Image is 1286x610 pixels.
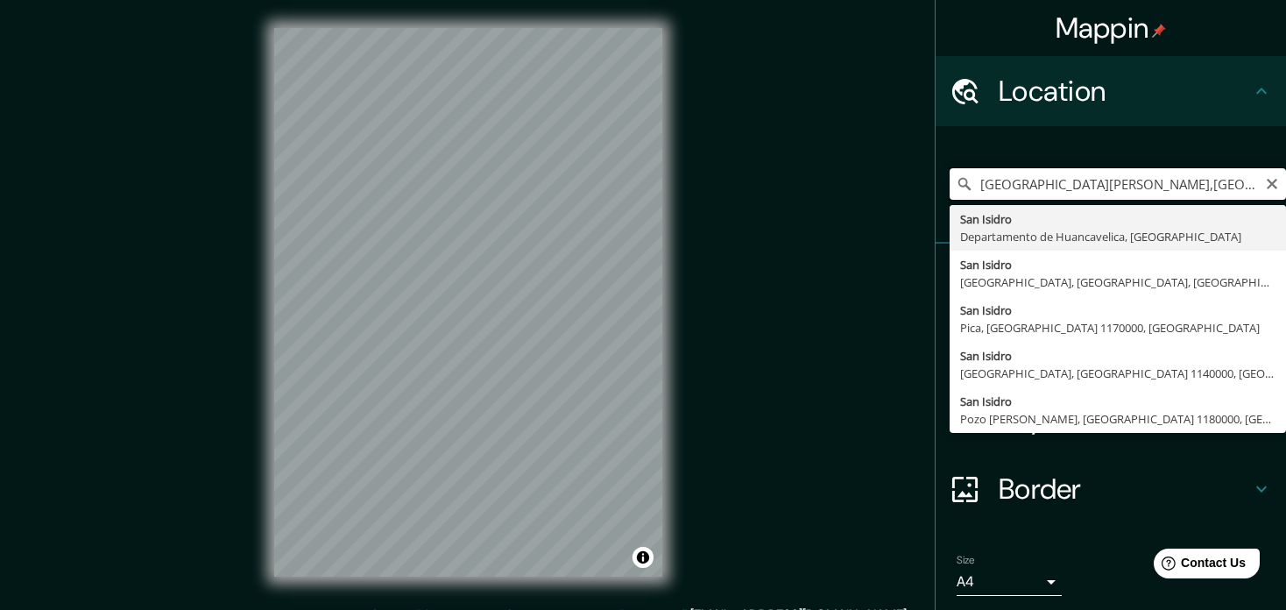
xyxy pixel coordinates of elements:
[960,319,1275,337] div: Pica, [GEOGRAPHIC_DATA] 1170000, [GEOGRAPHIC_DATA]
[999,472,1251,507] h4: Border
[957,568,1062,596] div: A4
[960,301,1275,319] div: San Isidro
[1130,542,1267,591] iframe: Help widget launcher
[936,244,1286,314] div: Pins
[936,384,1286,454] div: Layout
[960,365,1275,382] div: [GEOGRAPHIC_DATA], [GEOGRAPHIC_DATA] 1140000, [GEOGRAPHIC_DATA]
[960,256,1275,273] div: San Isidro
[960,273,1275,291] div: [GEOGRAPHIC_DATA], [GEOGRAPHIC_DATA], [GEOGRAPHIC_DATA]
[950,168,1286,200] input: Pick your city or area
[960,228,1275,245] div: Departamento de Huancavelica, [GEOGRAPHIC_DATA]
[960,393,1275,410] div: San Isidro
[1152,24,1166,38] img: pin-icon.png
[936,314,1286,384] div: Style
[960,410,1275,428] div: Pozo [PERSON_NAME], [GEOGRAPHIC_DATA] 1180000, [GEOGRAPHIC_DATA]
[957,553,975,568] label: Size
[999,74,1251,109] h4: Location
[274,28,662,577] canvas: Map
[960,210,1275,228] div: San Isidro
[936,56,1286,126] div: Location
[960,347,1275,365] div: San Isidro
[632,547,654,568] button: Toggle attribution
[1056,11,1167,46] h4: Mappin
[1265,174,1279,191] button: Clear
[936,454,1286,524] div: Border
[999,401,1251,436] h4: Layout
